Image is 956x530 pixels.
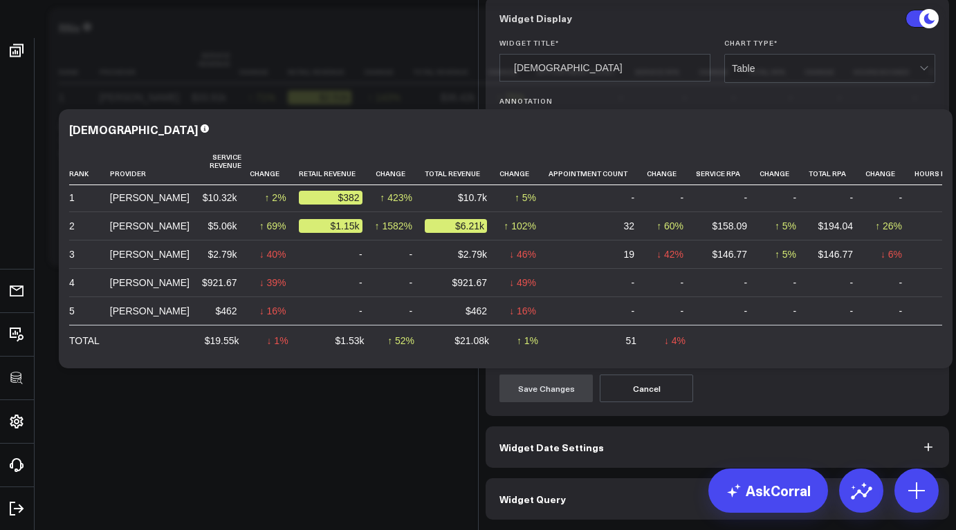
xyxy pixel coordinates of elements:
div: ↓ 39% [259,276,286,290]
div: 19 [623,247,634,261]
th: Change [364,44,413,84]
div: 1 [59,91,64,104]
th: Provider [110,146,202,185]
div: ↓ 16% [509,304,536,318]
div: ↓ 40% [259,247,286,261]
div: - [744,191,747,205]
div: $6.21k [425,219,487,233]
div: - [619,91,623,104]
div: ↑ 5% [775,247,796,261]
div: $921.67 [202,276,237,290]
th: Appointment Count [549,146,647,185]
div: ↑ 71% [248,91,275,104]
th: Hours Booked [854,44,929,84]
th: Service Rpa [635,44,699,84]
div: - [899,304,902,318]
div: - [793,191,796,205]
div: - [899,191,902,205]
div: - [409,276,412,290]
div: - [793,304,796,318]
div: ↑ 5% [515,191,536,205]
div: [PERSON_NAME] [110,191,190,205]
div: [PERSON_NAME] [110,219,190,233]
div: - [744,276,747,290]
div: ↑ 102% [504,219,536,233]
div: - [359,247,362,261]
div: ↓ 1% [266,334,288,348]
div: ↑ 52% [387,334,414,348]
th: Change [239,44,288,84]
div: - [683,91,686,104]
div: TOTAL [69,334,100,348]
th: Service Revenue [192,44,239,84]
div: ↓ 16% [259,304,286,318]
div: $36.42k [441,91,475,104]
a: AskCorral [708,469,828,513]
div: - [744,304,747,318]
th: Rank [59,44,100,84]
div: ↓ 6% [881,247,902,261]
div: ↓ 49% [509,276,536,290]
div: - [409,304,412,318]
div: 5 [69,304,75,318]
div: - [849,276,853,290]
div: - [631,191,634,205]
div: ↑ 423% [380,191,412,205]
div: $1.15k [299,219,362,233]
div: - [793,276,796,290]
th: Retail Revenue [288,44,364,84]
div: - [899,276,902,290]
div: 4 [69,276,75,290]
div: - [789,91,792,104]
div: ↑ 60% [656,219,683,233]
div: ↑ 26% [875,219,902,233]
div: - [359,276,362,290]
div: ↓ 46% [509,247,536,261]
th: Total Revenue [413,44,488,84]
th: Service Revenue [202,146,250,185]
div: ↑ 69% [259,219,286,233]
th: Change [647,146,696,185]
div: $194.04 [818,219,853,233]
div: 51 [625,334,636,348]
div: ↑ 75% [497,91,524,104]
th: Change [865,146,914,185]
div: ↓ 42% [656,247,683,261]
div: $2.79k [458,247,487,261]
th: Change [699,44,748,84]
div: - [359,304,362,318]
th: Change [375,146,425,185]
div: $2.79k [208,247,237,261]
th: Change [499,146,549,185]
div: [PERSON_NAME] [110,247,190,261]
div: - [680,276,683,290]
div: $146.77 [818,247,853,261]
div: ↑ 143% [368,91,401,104]
div: [DEMOGRAPHIC_DATA] [69,122,198,137]
th: Change [488,44,537,84]
div: [PERSON_NAME] [110,304,190,318]
th: Appointment Count [537,44,635,84]
div: 1 [69,191,75,205]
th: Change [805,44,854,84]
div: ↑ 5% [775,219,796,233]
div: $33.91k [192,91,226,104]
th: Retail Revenue [299,146,375,185]
div: - [732,91,735,104]
div: $10.7k [458,191,487,205]
div: $158.09 [712,219,747,233]
div: $10.32k [203,191,237,205]
th: Total Rpa [748,44,805,84]
div: ↑ 1% [517,334,538,348]
th: Total Revenue [425,146,499,185]
div: $21.08k [454,334,489,348]
div: ↑ 2% [264,191,286,205]
div: $2.51k [288,91,351,104]
div: - [849,304,853,318]
div: - [680,191,683,205]
th: Provider [100,44,192,84]
div: $19.55k [205,334,239,348]
div: - [631,304,634,318]
div: $146.77 [712,247,747,261]
th: Service Rpa [696,146,760,185]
